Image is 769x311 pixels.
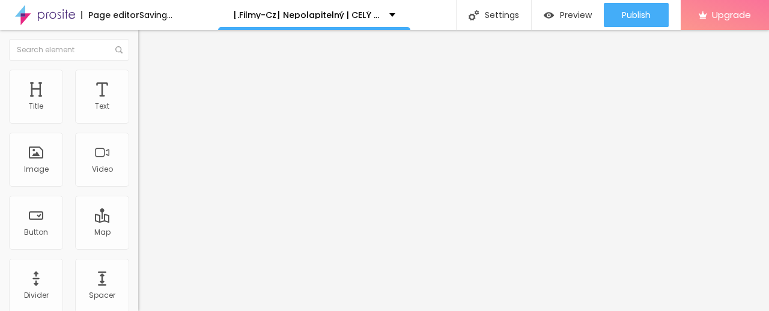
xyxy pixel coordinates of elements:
[138,30,769,311] iframe: Editor
[604,3,669,27] button: Publish
[544,10,554,20] img: view-1.svg
[9,39,129,61] input: Search element
[95,102,109,110] div: Text
[24,228,48,237] div: Button
[532,3,604,27] button: Preview
[139,11,172,19] div: Saving...
[81,11,139,19] div: Page editor
[622,10,651,20] span: Publish
[712,10,751,20] span: Upgrade
[92,165,113,174] div: Video
[233,11,380,19] p: [.Filmy-Cz] Nepolapitelný | CELÝ FILM 2025 ONLINE ZDARMA SK/CZ DABING I TITULKY
[29,102,43,110] div: Title
[89,291,115,300] div: Spacer
[24,165,49,174] div: Image
[24,291,49,300] div: Divider
[560,10,592,20] span: Preview
[94,228,111,237] div: Map
[115,46,123,53] img: Icone
[469,10,479,20] img: Icone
